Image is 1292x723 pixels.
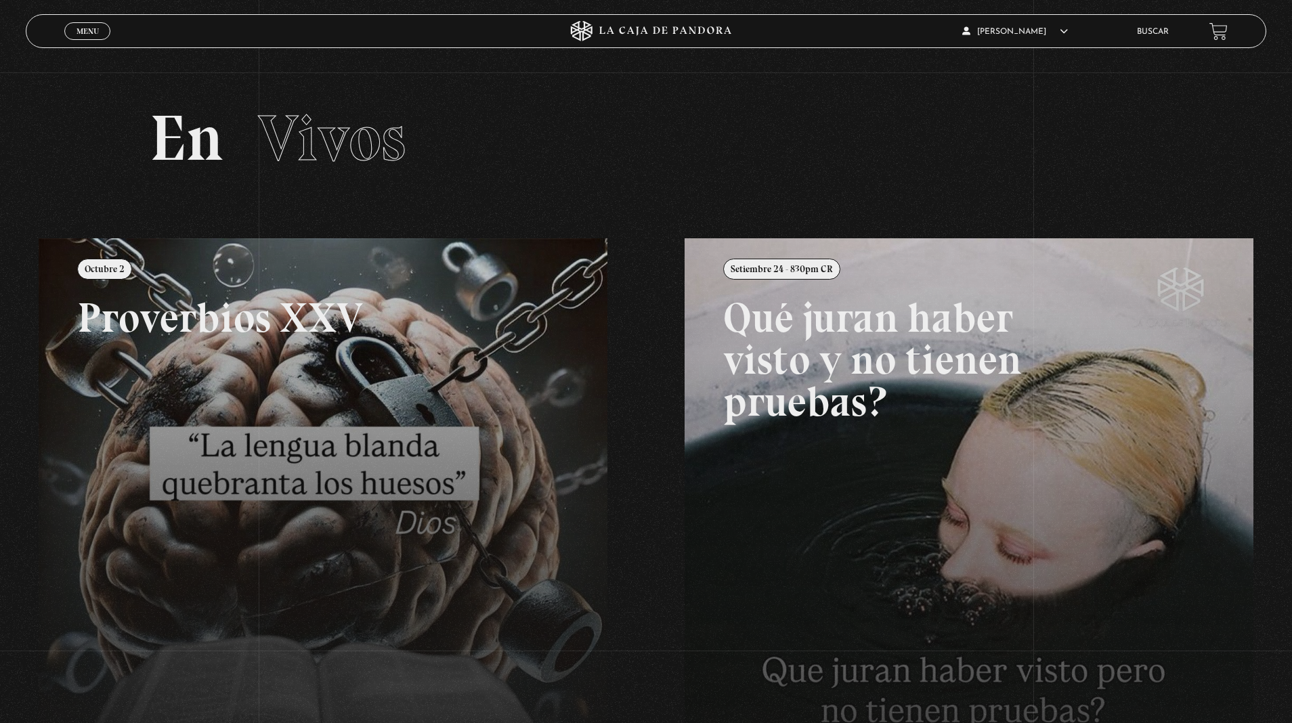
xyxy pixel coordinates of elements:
a: Buscar [1137,28,1169,36]
h2: En [150,106,1142,171]
a: View your shopping cart [1209,22,1228,41]
span: Cerrar [72,39,104,48]
span: [PERSON_NAME] [962,28,1068,36]
span: Menu [77,27,99,35]
span: Vivos [258,100,406,177]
